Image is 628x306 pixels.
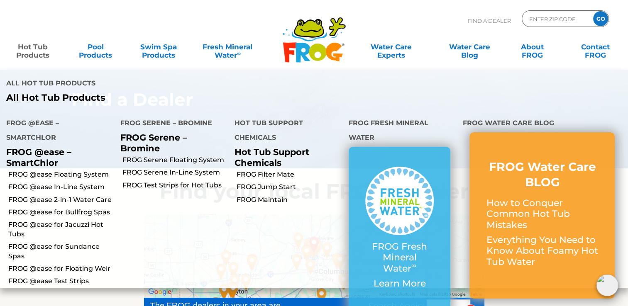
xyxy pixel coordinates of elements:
a: AboutFROG [508,39,557,55]
a: FROG @ease for Sundance Spas [8,242,114,261]
a: ContactFROG [571,39,620,55]
sup: ∞ [411,261,416,270]
p: Learn More [365,278,434,289]
a: FROG Filter Mate [237,170,342,179]
h4: Hot Tub Support Chemicals [235,116,336,147]
p: Hot Tub Support Chemicals [235,147,336,168]
div: HotSpring Spas of Dayton - 65 miles away. [220,276,246,305]
a: Water CareExperts [352,39,431,55]
a: FROG @ease for Floating Weir [8,264,114,273]
a: FROG Serene In-Line System [122,168,228,177]
input: GO [593,11,608,26]
img: Google [146,287,173,297]
p: How to Conquer Common Hot Tub Mistakes [486,198,598,231]
a: Water CareBlog [445,39,494,55]
h3: FROG Water Care BLOG [486,159,598,189]
p: FROG Fresh Mineral Water [365,241,434,274]
a: FROG Water Care BLOG How to Conquer Common Hot Tub Mistakes Everything You Need to Know About Foa... [486,159,598,272]
h4: FROG Water Care Blog [463,116,622,132]
h4: FROG Fresh Mineral Water [349,116,450,147]
a: FROG @ease for Jacuzzi Hot Tubs [8,220,114,239]
img: openIcon [596,274,618,296]
a: FROG @ease 2-in-1 Water Care [8,195,114,204]
sup: ∞ [237,50,241,56]
a: Hot TubProducts [8,39,57,55]
p: Everything You Need to Know About Foamy Hot Tub Water [486,235,598,267]
a: FROG @ease Floating System [8,170,114,179]
p: FROG Serene – Bromine [120,132,222,153]
a: FROG @ease Test Strips [8,277,114,286]
p: FROG @ease – SmartChlor [6,147,108,168]
a: Swim SpaProducts [134,39,183,55]
h4: All Hot Tub Products [6,76,308,92]
h4: FROG Serene – Bromine [120,116,222,132]
a: FROG Test Strips for Hot Tubs [122,181,228,190]
p: Find A Dealer [468,10,511,31]
a: FROG Jump Start [237,182,342,192]
h4: FROG @ease – SmartChlor [6,116,108,147]
a: FROG @ease In-Line System [8,182,114,192]
a: PoolProducts [71,39,120,55]
input: Zip Code Form [528,13,584,25]
a: All Hot Tub Products [6,92,308,103]
a: Fresh MineralWater∞ [197,39,258,55]
a: FROG Maintain [237,195,342,204]
a: FROG Fresh Mineral Water∞ Learn More [365,167,434,294]
a: Open this area in Google Maps (opens a new window) [146,287,173,297]
a: FROG Serene Floating System [122,155,228,165]
a: FROG @ease for Bullfrog Spas [8,208,114,217]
